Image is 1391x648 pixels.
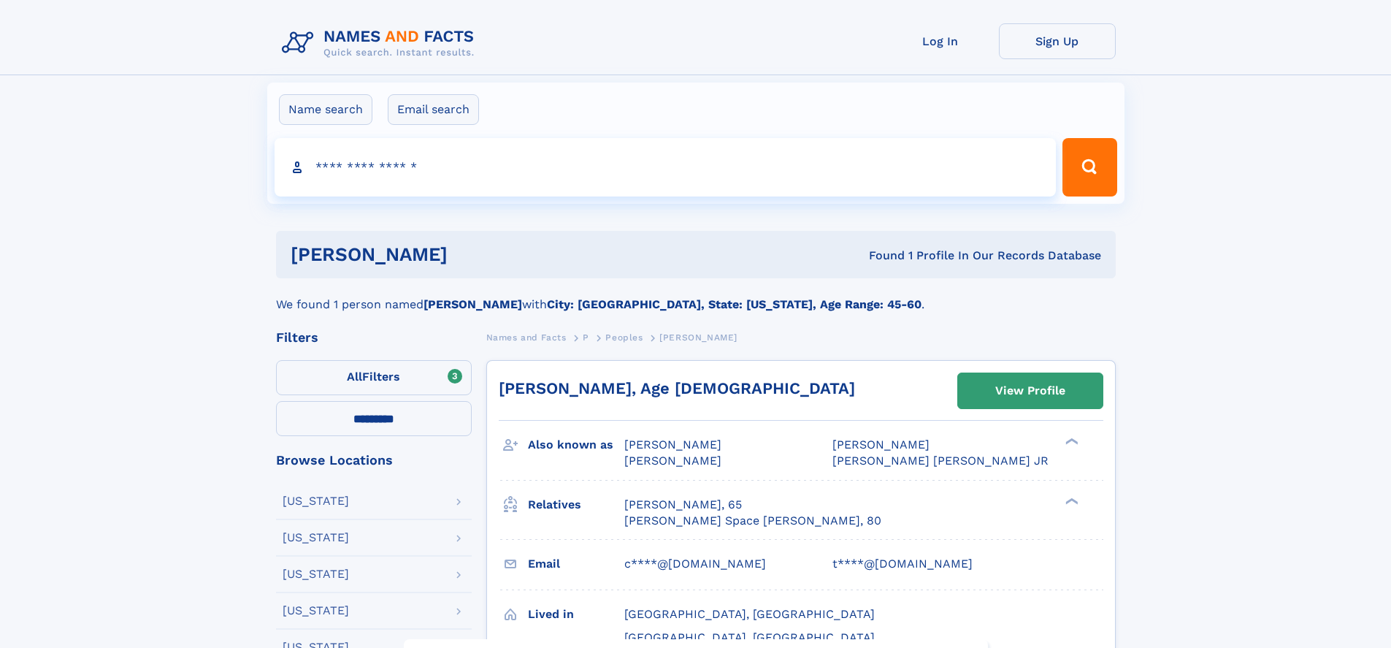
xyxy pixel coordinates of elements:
div: ❯ [1062,437,1079,446]
b: [PERSON_NAME] [424,297,522,311]
span: P [583,332,589,343]
span: All [347,370,362,384]
div: [US_STATE] [283,605,349,617]
b: City: [GEOGRAPHIC_DATA], State: [US_STATE], Age Range: 45-60 [547,297,921,311]
label: Filters [276,360,472,395]
div: Browse Locations [276,454,472,467]
a: View Profile [958,373,1103,408]
button: Search Button [1062,138,1116,197]
div: [US_STATE] [283,495,349,507]
label: Name search [279,94,372,125]
span: Peoples [605,332,643,343]
a: [PERSON_NAME] Space [PERSON_NAME], 80 [624,513,881,529]
div: [US_STATE] [283,532,349,544]
div: ❯ [1062,496,1079,506]
h3: Relatives [528,492,624,517]
h3: Also known as [528,432,624,457]
div: [US_STATE] [283,568,349,580]
span: [PERSON_NAME] [624,438,721,451]
a: Names and Facts [486,328,567,346]
a: P [583,328,589,346]
span: [PERSON_NAME] [659,332,737,343]
div: Found 1 Profile In Our Records Database [658,248,1101,264]
span: [PERSON_NAME] [624,454,721,468]
label: Email search [388,94,479,125]
a: Sign Up [999,23,1116,59]
a: [PERSON_NAME], 65 [624,497,742,513]
div: Filters [276,331,472,344]
a: Log In [882,23,999,59]
span: [PERSON_NAME] [832,438,930,451]
h3: Lived in [528,602,624,627]
span: [GEOGRAPHIC_DATA], [GEOGRAPHIC_DATA] [624,607,875,621]
img: Logo Names and Facts [276,23,486,63]
a: [PERSON_NAME], Age [DEMOGRAPHIC_DATA] [499,379,855,397]
h1: [PERSON_NAME] [291,245,659,264]
div: View Profile [995,374,1065,408]
input: search input [275,138,1057,197]
div: We found 1 person named with . [276,278,1116,313]
span: [PERSON_NAME] [PERSON_NAME] JR [832,454,1049,468]
a: Peoples [605,328,643,346]
h3: Email [528,552,624,576]
span: [GEOGRAPHIC_DATA], [GEOGRAPHIC_DATA] [624,630,875,644]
